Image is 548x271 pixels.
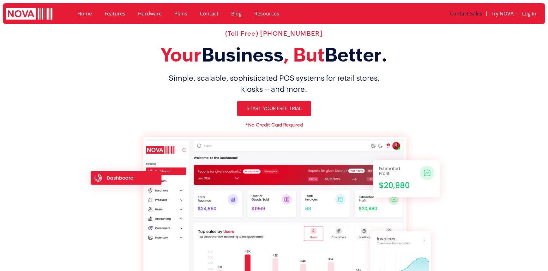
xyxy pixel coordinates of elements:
h1: Simple, scalable, sophisticated POS systems for retail stores, kiosks – and more. [78,73,470,95]
a: Features [98,6,132,21]
h6: *No Credit Card Required [78,122,470,127]
span: Business [202,44,283,66]
a: Contact [194,6,225,21]
a: Start Your Free Trial [237,101,311,116]
a: Try NOVA [487,6,518,21]
a: Contact Sales [446,6,486,21]
img: logo white [6,8,52,21]
span: Start Your Free Trial [247,106,302,111]
nav: Menu [384,6,540,21]
a: Blog [225,6,248,21]
span: Better. [325,44,388,66]
a: Home [71,6,98,21]
a: Plans [168,6,194,21]
h2: (Toll Free) [PHONE_NUMBER] [78,30,470,37]
nav: Menu [71,6,377,21]
h2: Your , But [78,44,470,66]
a: Hardware [132,6,168,21]
a: Resources [248,6,286,21]
a: Log In [518,6,540,21]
